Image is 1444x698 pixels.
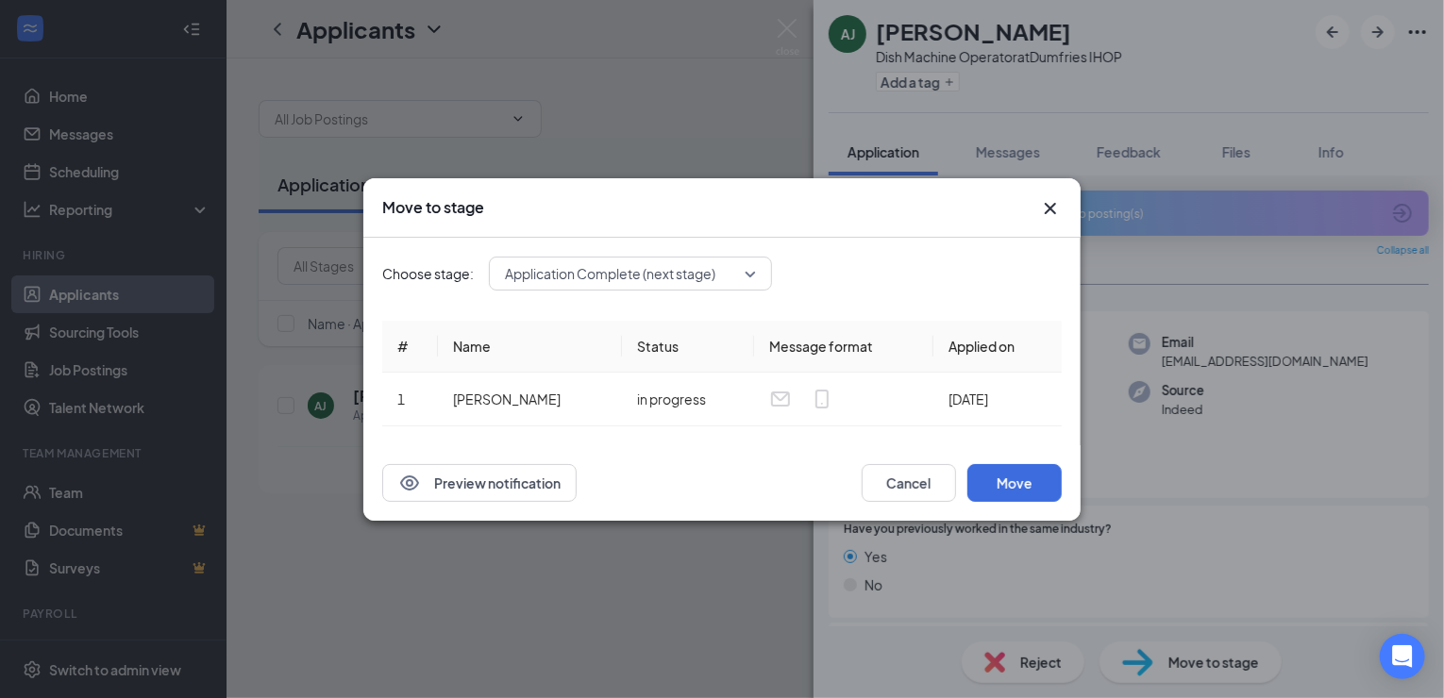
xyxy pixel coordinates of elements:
[933,373,1062,426] td: [DATE]
[382,263,474,284] span: Choose stage:
[1380,634,1425,679] div: Open Intercom Messenger
[382,321,438,373] th: #
[382,197,484,218] h3: Move to stage
[811,388,833,410] svg: MobileSms
[1039,197,1062,220] svg: Cross
[438,321,622,373] th: Name
[862,464,956,502] button: Cancel
[967,464,1062,502] button: Move
[505,259,715,288] span: Application Complete (next stage)
[933,321,1062,373] th: Applied on
[438,373,622,426] td: [PERSON_NAME]
[1039,197,1062,220] button: Close
[754,321,933,373] th: Message format
[622,321,754,373] th: Status
[382,464,577,502] button: EyePreview notification
[398,472,421,494] svg: Eye
[397,391,405,407] span: 1
[622,373,754,426] td: in progress
[769,388,792,410] svg: Email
